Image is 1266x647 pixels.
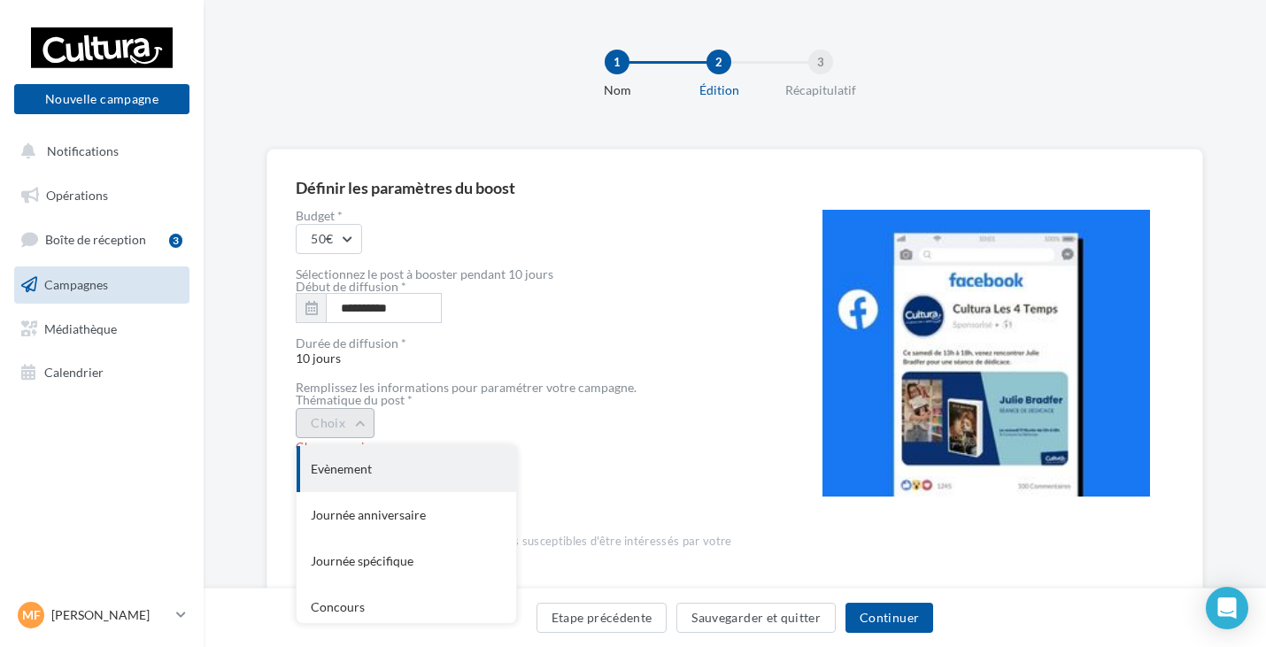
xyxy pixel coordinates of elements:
div: Nom [560,81,674,99]
span: Notifications [47,143,119,158]
a: Médiathèque [11,311,193,348]
button: 50€ [296,224,362,254]
div: 3 [169,234,182,248]
div: Récapitulatif [764,81,877,99]
div: 1 [605,50,629,74]
div: Cet univers définira le panel d'internautes susceptibles d'être intéressés par votre campagne [296,534,766,566]
button: Continuer [845,603,933,633]
a: MF [PERSON_NAME] [14,598,189,632]
div: Sélectionnez le post à booster pendant 10 jours [296,268,766,281]
div: Champ requis [296,440,766,456]
a: Campagnes [11,266,193,304]
p: [PERSON_NAME] [51,606,169,624]
div: 2 [706,50,731,74]
label: Début de diffusion * [296,281,406,293]
div: Champ requis [296,516,766,532]
button: Sauvegarder et quitter [676,603,836,633]
span: Calendrier [44,365,104,380]
span: Opérations [46,188,108,203]
span: Boîte de réception [45,232,146,247]
a: Calendrier [11,354,193,391]
button: Nouvelle campagne [14,84,189,114]
span: Médiathèque [44,320,117,335]
div: Concours [297,584,516,630]
div: Édition [662,81,776,99]
div: Univers produits * [296,470,766,482]
div: Remplissez les informations pour paramétrer votre campagne. [296,381,766,394]
a: Opérations [11,177,193,214]
div: Evènement [297,446,516,492]
div: Open Intercom Messenger [1206,587,1248,629]
div: Journée anniversaire [297,492,516,538]
span: MF [22,606,41,624]
span: 10 jours [296,337,766,366]
label: Budget * [296,210,766,222]
button: Etape précédente [537,603,668,633]
div: Définir les paramètres du boost [296,180,515,196]
div: 3 [808,50,833,74]
div: Durée de diffusion * [296,337,766,350]
img: operation-preview [822,210,1150,497]
div: Thématique du post * [296,394,766,406]
button: Choix [296,408,374,438]
a: Boîte de réception3 [11,220,193,258]
div: Journée spécifique [297,538,516,584]
span: Campagnes [44,277,108,292]
button: Notifications [11,133,186,170]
